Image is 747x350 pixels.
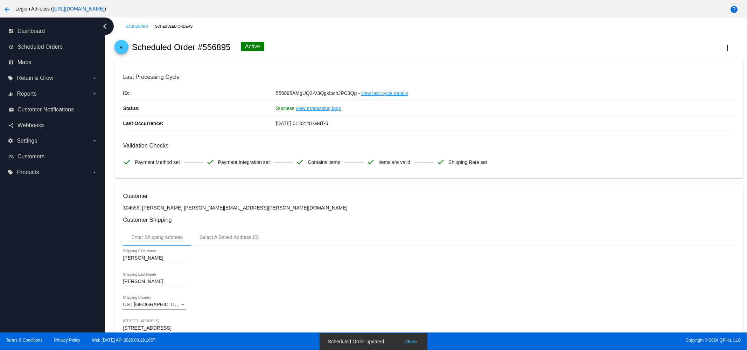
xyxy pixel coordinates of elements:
[92,170,97,175] i: arrow_drop_down
[123,325,734,331] input: Shipping Street 1
[8,151,97,162] a: people_outline Customers
[18,59,31,66] span: Maps
[54,338,81,343] a: Privacy Policy
[8,26,97,37] a: dashboard Dashboard
[328,338,419,345] simple-snack-bar: Scheduled Order updated.
[296,158,304,166] mat-icon: check
[361,86,408,101] a: view last cycle details
[276,90,360,96] span: 556895AMgUQ2-V3QgkIpcnJPC3Qg -
[448,155,487,170] span: Shipping Rate set
[123,86,276,101] p: ID:
[218,155,270,170] span: Payment Integration set
[17,138,37,144] span: Settings
[200,234,259,240] div: Select A Saved Address (0)
[8,107,14,112] i: email
[123,255,186,261] input: Shipping First Name
[92,138,97,144] i: arrow_drop_down
[126,21,155,32] a: Dashboard
[730,5,738,14] mat-icon: help
[8,120,97,131] a: share Webhooks
[123,116,276,131] p: Last Occurrence:
[724,44,732,52] mat-icon: more_vert
[18,44,63,50] span: Scheduled Orders
[8,138,13,144] i: settings
[276,121,328,126] span: [DATE] 01:02:20 GMT-5
[123,101,276,116] p: Status:
[53,6,105,12] a: [URL][DOMAIN_NAME]
[131,234,182,240] div: Enter Shipping Address
[18,122,44,129] span: Webhooks
[276,105,294,111] span: Success
[8,91,13,97] i: equalizer
[123,302,185,307] span: US | [GEOGRAPHIC_DATA]
[241,42,265,51] div: Active
[8,44,14,50] i: update
[123,142,734,149] h3: Validation Checks
[132,42,231,52] h2: Scheduled Order #556895
[123,279,186,284] input: Shipping Last Name
[8,75,13,81] i: local_offer
[206,158,215,166] mat-icon: check
[17,169,39,176] span: Products
[8,41,97,53] a: update Scheduled Orders
[15,6,106,12] span: Legion Athletics ( )
[123,302,186,308] mat-select: Shipping Country
[8,154,14,159] i: people_outline
[123,193,734,199] h3: Customer
[8,104,97,115] a: email Customer Notifications
[379,338,741,343] span: Copyright © 2024 QPilot, LLC
[117,45,126,53] mat-icon: arrow_back
[123,158,131,166] mat-icon: check
[123,217,734,223] h3: Customer Shipping
[8,123,14,128] i: share
[6,338,42,343] a: Terms & Conditions
[3,5,11,14] mat-icon: arrow_back
[92,91,97,97] i: arrow_drop_down
[18,28,45,34] span: Dashboard
[8,60,14,65] i: map
[123,205,734,211] p: 304559: [PERSON_NAME] [PERSON_NAME][EMAIL_ADDRESS][PERSON_NAME][DOMAIN_NAME]
[155,21,199,32] a: Scheduled Orders
[17,75,53,81] span: Retain & Grow
[8,57,97,68] a: map Maps
[99,21,111,32] i: chevron_left
[92,75,97,81] i: arrow_drop_down
[378,155,410,170] span: Items are valid
[437,158,445,166] mat-icon: check
[8,170,13,175] i: local_offer
[92,338,155,343] a: Web:[DATE] API:2025.08.19.1657
[308,155,340,170] span: Contains items
[17,91,36,97] span: Reports
[18,153,44,160] span: Customers
[123,74,734,80] h3: Last Processing Cycle
[18,107,74,113] span: Customer Notifications
[8,28,14,34] i: dashboard
[366,158,375,166] mat-icon: check
[296,101,341,116] a: view processing logs
[135,155,180,170] span: Payment Method set
[402,338,419,345] button: Close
